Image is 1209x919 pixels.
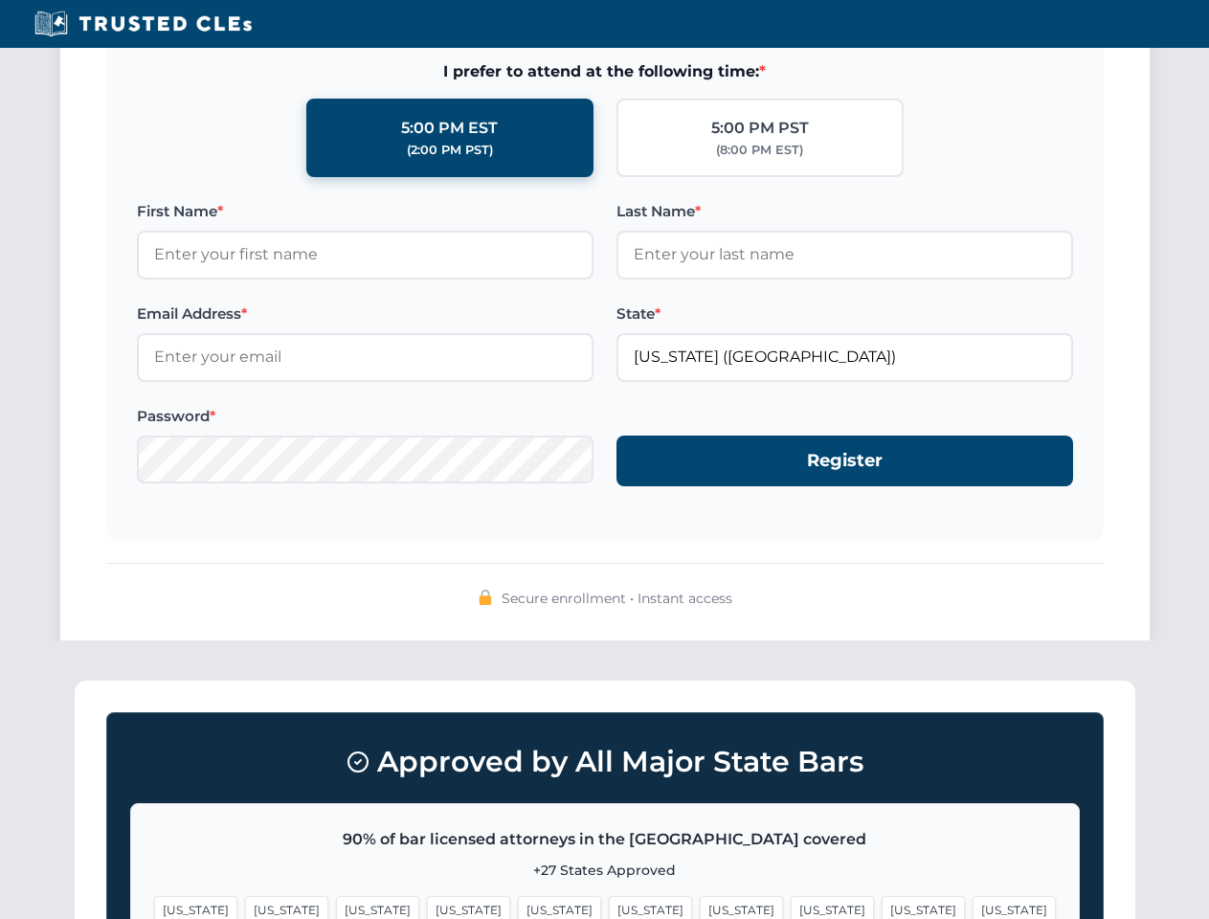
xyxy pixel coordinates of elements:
[137,231,593,279] input: Enter your first name
[407,141,493,160] div: (2:00 PM PST)
[137,200,593,223] label: First Name
[616,200,1073,223] label: Last Name
[137,333,593,381] input: Enter your email
[502,588,732,609] span: Secure enrollment • Instant access
[401,116,498,141] div: 5:00 PM EST
[154,860,1056,881] p: +27 States Approved
[137,303,593,325] label: Email Address
[716,141,803,160] div: (8:00 PM EST)
[478,590,493,605] img: 🔒
[154,827,1056,852] p: 90% of bar licensed attorneys in the [GEOGRAPHIC_DATA] covered
[130,736,1080,788] h3: Approved by All Major State Bars
[137,405,593,428] label: Password
[29,10,257,38] img: Trusted CLEs
[616,231,1073,279] input: Enter your last name
[137,59,1073,84] span: I prefer to attend at the following time:
[711,116,809,141] div: 5:00 PM PST
[616,436,1073,486] button: Register
[616,303,1073,325] label: State
[616,333,1073,381] input: Florida (FL)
